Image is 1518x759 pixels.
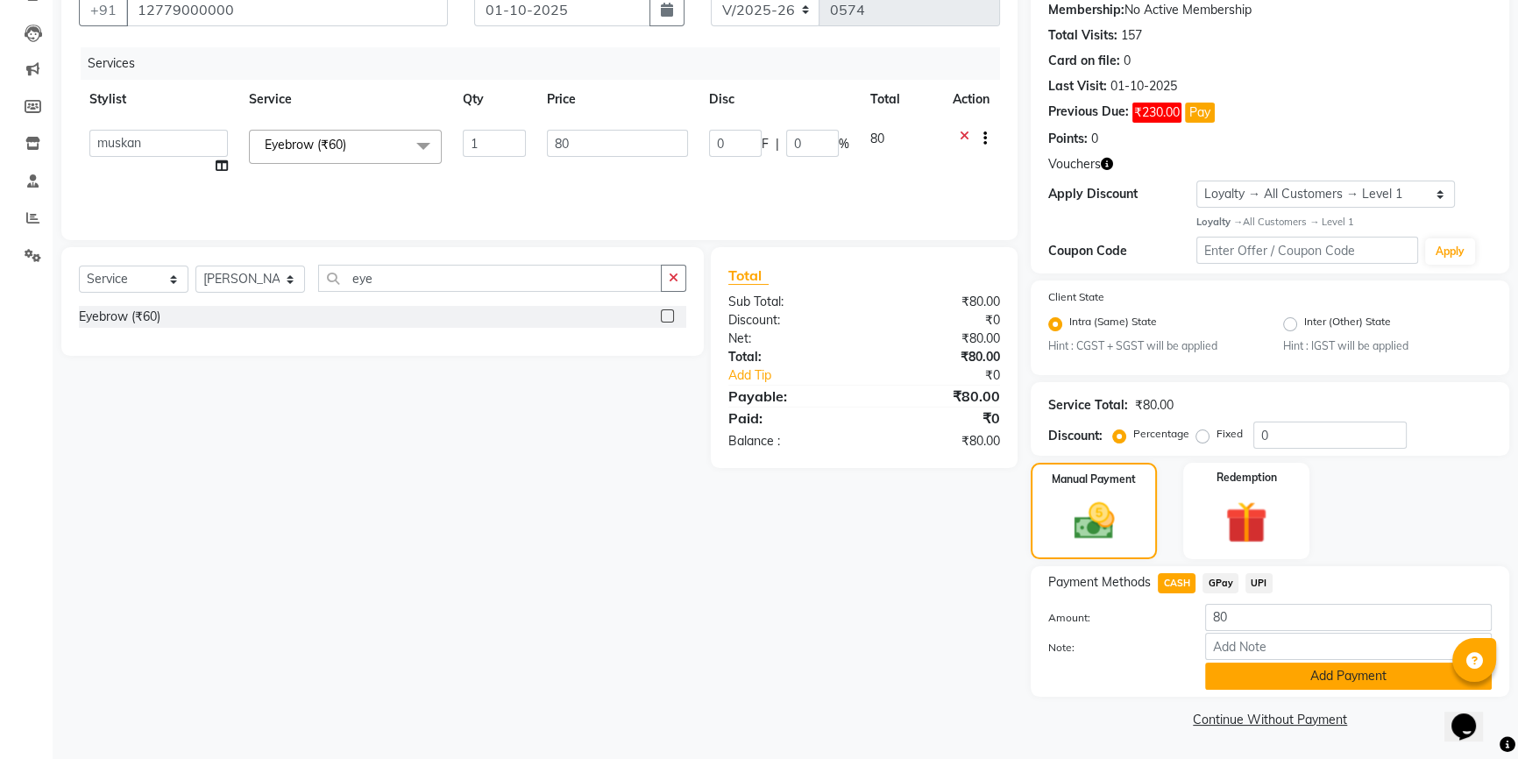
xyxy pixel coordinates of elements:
div: All Customers → Level 1 [1196,215,1492,230]
th: Stylist [79,80,238,119]
div: ₹80.00 [864,348,1013,366]
span: Total [728,266,769,285]
input: Search or Scan [318,265,662,292]
a: Add Tip [715,366,890,385]
div: Apply Discount [1048,185,1196,203]
span: Eyebrow (₹60) [265,137,346,153]
span: CASH [1158,573,1195,593]
th: Total [860,80,942,119]
span: ₹230.00 [1132,103,1181,123]
label: Client State [1048,289,1104,305]
span: Payment Methods [1048,573,1151,592]
img: _cash.svg [1061,498,1127,544]
div: ₹0 [889,366,1013,385]
small: Hint : IGST will be applied [1283,338,1492,354]
div: Total Visits: [1048,26,1117,45]
label: Fixed [1217,426,1243,442]
div: Services [81,47,1013,80]
div: No Active Membership [1048,1,1492,19]
div: ₹80.00 [864,330,1013,348]
span: 80 [870,131,884,146]
label: Note: [1035,640,1192,656]
button: Apply [1425,238,1475,265]
div: Total: [715,348,864,366]
th: Disc [699,80,860,119]
div: Eyebrow (₹60) [79,308,160,326]
span: UPI [1245,573,1273,593]
span: Vouchers [1048,155,1101,174]
label: Intra (Same) State [1069,314,1157,335]
div: Membership: [1048,1,1124,19]
input: Add Note [1205,633,1492,660]
div: 157 [1121,26,1142,45]
div: ₹80.00 [864,293,1013,311]
label: Inter (Other) State [1304,314,1391,335]
th: Qty [452,80,536,119]
label: Redemption [1217,470,1277,486]
div: ₹80.00 [864,386,1013,407]
button: Pay [1185,103,1215,123]
div: Discount: [715,311,864,330]
div: Sub Total: [715,293,864,311]
div: ₹80.00 [1135,396,1174,415]
button: Add Payment [1205,663,1492,690]
div: 01-10-2025 [1110,77,1177,96]
label: Manual Payment [1052,472,1136,487]
small: Hint : CGST + SGST will be applied [1048,338,1257,354]
th: Action [942,80,1000,119]
label: Percentage [1133,426,1189,442]
th: Price [536,80,699,119]
div: Paid: [715,408,864,429]
label: Amount: [1035,610,1192,626]
span: F [762,135,769,153]
div: ₹0 [864,311,1013,330]
a: Continue Without Payment [1034,711,1506,729]
div: Payable: [715,386,864,407]
input: Enter Offer / Coupon Code [1196,237,1418,264]
span: % [839,135,849,153]
div: Discount: [1048,427,1103,445]
div: Card on file: [1048,52,1120,70]
div: 0 [1124,52,1131,70]
input: Amount [1205,604,1492,631]
div: Balance : [715,432,864,450]
iframe: chat widget [1444,689,1500,741]
div: Last Visit: [1048,77,1107,96]
div: Previous Due: [1048,103,1129,123]
th: Service [238,80,452,119]
span: | [776,135,779,153]
span: GPay [1202,573,1238,593]
div: Service Total: [1048,396,1128,415]
div: ₹80.00 [864,432,1013,450]
a: x [346,137,354,153]
img: _gift.svg [1212,496,1280,549]
div: ₹0 [864,408,1013,429]
div: Coupon Code [1048,242,1196,260]
strong: Loyalty → [1196,216,1243,228]
div: Net: [715,330,864,348]
div: 0 [1091,130,1098,148]
div: Points: [1048,130,1088,148]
